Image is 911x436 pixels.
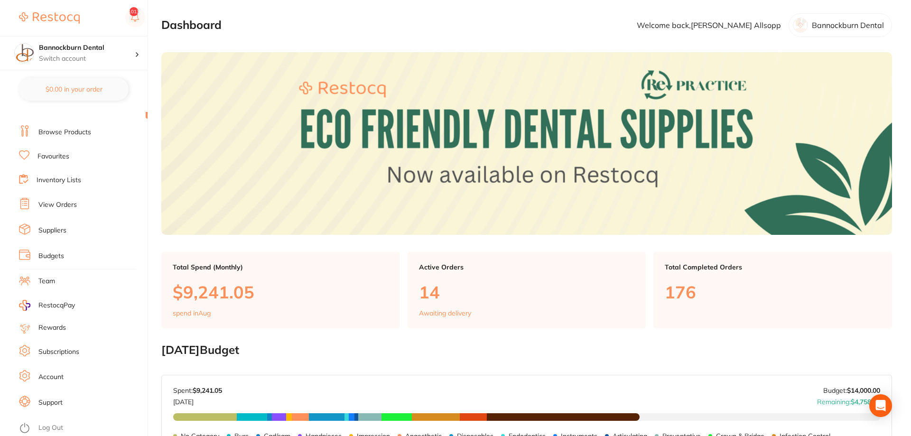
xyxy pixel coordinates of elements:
[37,176,81,185] a: Inventory Lists
[161,19,222,32] h2: Dashboard
[19,300,30,311] img: RestocqPay
[37,152,69,161] a: Favourites
[869,394,892,417] div: Open Intercom Messenger
[38,423,63,433] a: Log Out
[173,309,211,317] p: spend in Aug
[38,251,64,261] a: Budgets
[19,300,75,311] a: RestocqPay
[419,263,635,271] p: Active Orders
[161,252,400,329] a: Total Spend (Monthly)$9,241.05spend inAug
[173,387,222,394] p: Spent:
[38,128,91,137] a: Browse Products
[38,277,55,286] a: Team
[19,7,80,29] a: Restocq Logo
[38,347,79,357] a: Subscriptions
[39,43,135,53] h4: Bannockburn Dental
[817,394,880,406] p: Remaining:
[173,394,222,406] p: [DATE]
[419,282,635,302] p: 14
[38,398,63,408] a: Support
[161,52,892,235] img: Dashboard
[653,252,892,329] a: Total Completed Orders176
[38,323,66,333] a: Rewards
[847,386,880,395] strong: $14,000.00
[15,44,34,63] img: Bannockburn Dental
[38,372,64,382] a: Account
[38,200,77,210] a: View Orders
[173,282,389,302] p: $9,241.05
[665,263,881,271] p: Total Completed Orders
[19,12,80,24] img: Restocq Logo
[38,226,66,235] a: Suppliers
[419,309,471,317] p: Awaiting delivery
[173,263,389,271] p: Total Spend (Monthly)
[851,398,880,406] strong: $4,758.96
[665,282,881,302] p: 176
[193,386,222,395] strong: $9,241.05
[39,54,135,64] p: Switch account
[637,21,781,29] p: Welcome back, [PERSON_NAME] Allsopp
[19,78,129,101] button: $0.00 in your order
[38,301,75,310] span: RestocqPay
[812,21,884,29] p: Bannockburn Dental
[408,252,646,329] a: Active Orders14Awaiting delivery
[823,387,880,394] p: Budget:
[161,343,892,357] h2: [DATE] Budget
[19,421,145,436] button: Log Out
